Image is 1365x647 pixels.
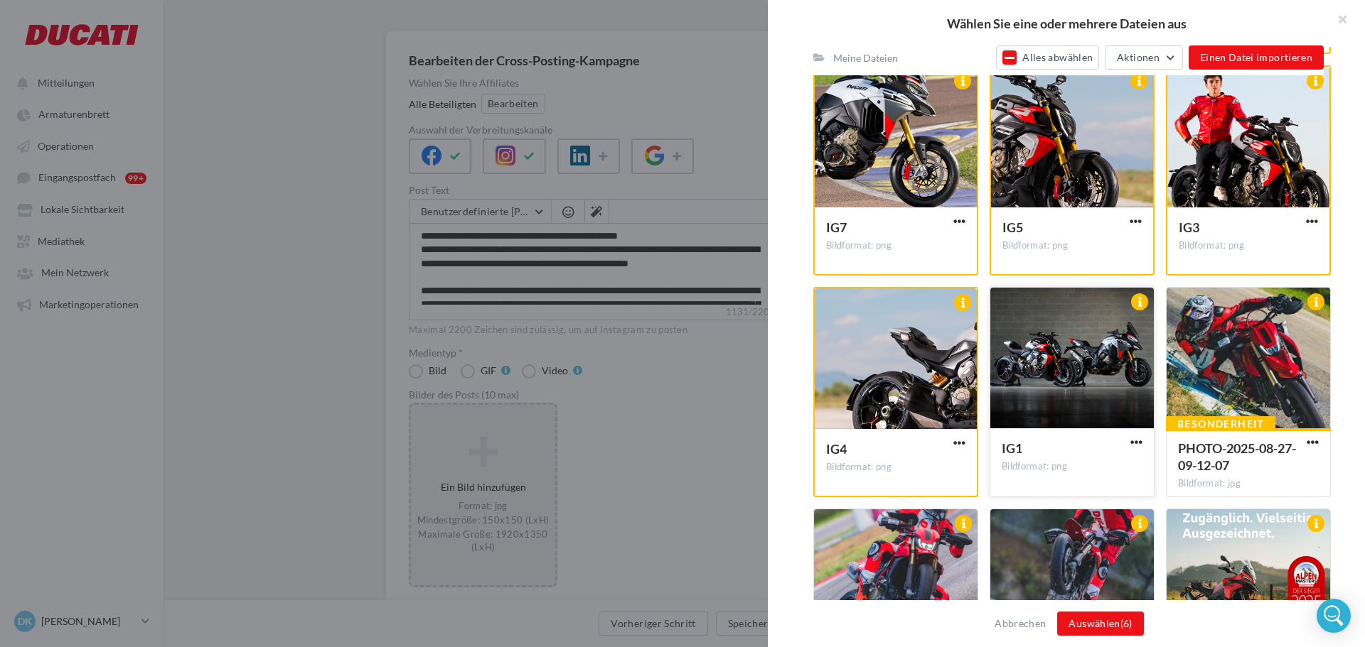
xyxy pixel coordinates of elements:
[1002,440,1022,456] span: IG1
[826,461,965,474] div: Bildformat: png
[996,45,1099,70] button: Alles abwählen
[1189,45,1324,70] button: Einen Datei importieren
[1179,239,1318,252] div: Bildformat: png
[1002,219,1023,235] span: IG5
[1178,440,1296,473] span: PHOTO-2025-08-27-09-12-07
[833,51,898,65] div: Meine Dateien
[1179,219,1199,235] span: IG3
[1200,51,1312,63] span: Einen Datei importieren
[1002,460,1142,473] div: Bildformat: png
[1002,239,1142,252] div: Bildformat: png
[1057,611,1143,636] button: Auswählen(6)
[826,239,965,252] div: Bildformat: png
[791,17,1342,30] h2: Wählen Sie eine oder mehrere Dateien aus
[1117,51,1160,63] span: Aktionen
[1105,45,1183,70] button: Aktionen
[1166,416,1275,432] div: Besonderheit
[1317,599,1351,633] div: Open Intercom Messenger
[1120,617,1133,629] span: (6)
[826,441,847,457] span: IG4
[826,219,847,235] span: IG7
[1178,477,1319,490] div: Bildformat: jpg
[989,615,1051,632] button: Abbrechen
